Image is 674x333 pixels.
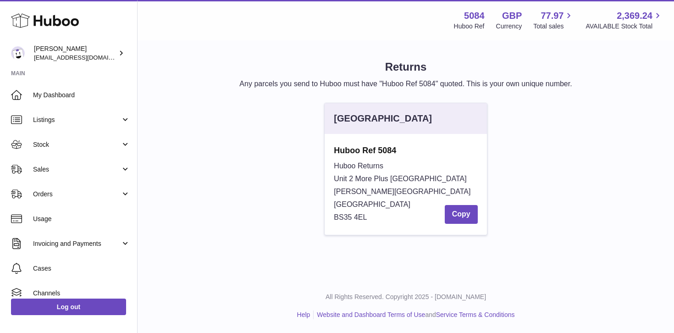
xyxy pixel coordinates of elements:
[436,311,515,318] a: Service Terms & Conditions
[297,311,310,318] a: Help
[454,22,485,31] div: Huboo Ref
[334,213,367,221] span: BS35 4EL
[334,145,477,156] strong: Huboo Ref 5084
[314,311,514,319] li: and
[617,10,652,22] span: 2,369.24
[33,140,121,149] span: Stock
[33,91,130,100] span: My Dashboard
[464,10,485,22] strong: 5084
[33,116,121,124] span: Listings
[34,54,135,61] span: [EMAIL_ADDRESS][DOMAIN_NAME]
[33,215,130,223] span: Usage
[541,10,564,22] span: 77.97
[34,44,116,62] div: [PERSON_NAME]
[496,22,522,31] div: Currency
[445,205,478,224] button: Copy
[334,188,470,195] span: [PERSON_NAME][GEOGRAPHIC_DATA]
[33,264,130,273] span: Cases
[33,190,121,199] span: Orders
[334,162,383,170] span: Huboo Returns
[11,46,25,60] img: konstantinosmouratidis@hotmail.com
[33,165,121,174] span: Sales
[33,239,121,248] span: Invoicing and Payments
[334,175,466,183] span: Unit 2 More Plus [GEOGRAPHIC_DATA]
[334,200,410,208] span: [GEOGRAPHIC_DATA]
[11,299,126,315] a: Log out
[586,22,663,31] span: AVAILABLE Stock Total
[533,22,574,31] span: Total sales
[317,311,425,318] a: Website and Dashboard Terms of Use
[533,10,574,31] a: 77.97 Total sales
[152,79,659,89] p: Any parcels you send to Huboo must have "Huboo Ref 5084" quoted. This is your own unique number.
[33,289,130,298] span: Channels
[502,10,522,22] strong: GBP
[152,60,659,74] h1: Returns
[334,112,432,125] div: [GEOGRAPHIC_DATA]
[145,293,667,301] p: All Rights Reserved. Copyright 2025 - [DOMAIN_NAME]
[586,10,663,31] a: 2,369.24 AVAILABLE Stock Total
